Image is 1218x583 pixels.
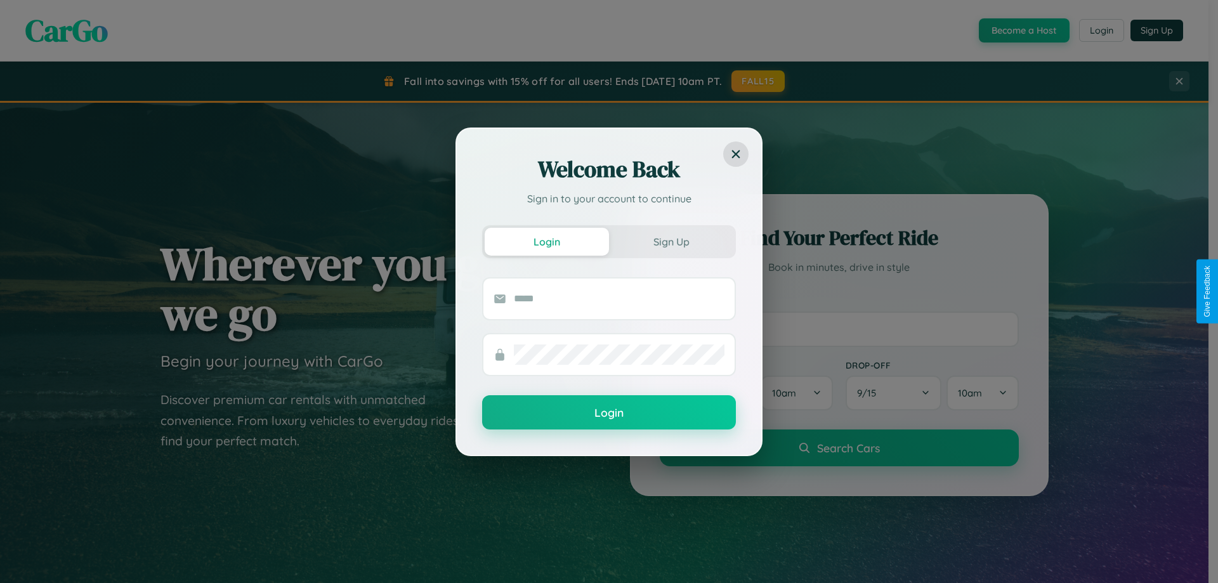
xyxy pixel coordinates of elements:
[482,154,736,185] h2: Welcome Back
[485,228,609,256] button: Login
[1203,266,1212,317] div: Give Feedback
[609,228,733,256] button: Sign Up
[482,395,736,429] button: Login
[482,191,736,206] p: Sign in to your account to continue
